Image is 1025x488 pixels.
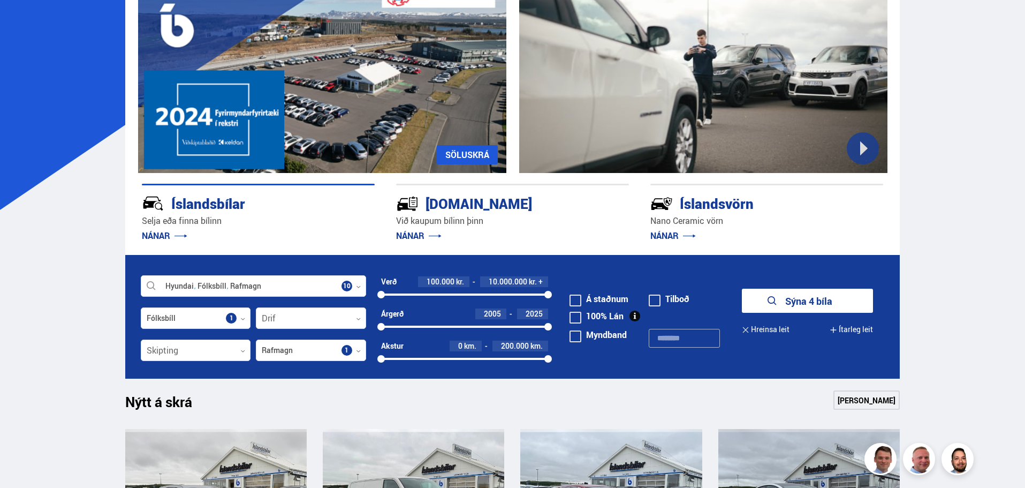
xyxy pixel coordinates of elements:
label: 100% Lán [570,312,624,320]
span: km. [530,342,543,350]
img: JRvxyua_JYH6wB4c.svg [142,192,164,215]
button: Open LiveChat chat widget [9,4,41,36]
p: Nano Ceramic vörn [650,215,883,227]
div: [DOMAIN_NAME] [396,193,591,212]
h1: Nýtt á skrá [125,394,211,416]
span: 200.000 [501,341,529,351]
img: FbJEzSuNWCJXmdc-.webp [866,445,898,477]
div: Akstur [381,342,404,350]
img: nhp88E3Fdnt1Opn2.png [943,445,975,477]
span: km. [464,342,476,350]
img: -Svtn6bYgwAsiwNX.svg [650,192,673,215]
img: siFngHWaQ9KaOqBr.png [905,445,937,477]
span: 10.000.000 [489,276,527,287]
span: + [538,277,543,286]
img: tr5P-W3DuiFaO7aO.svg [396,192,419,215]
a: NÁNAR [396,230,442,242]
p: Við kaupum bílinn þinn [396,215,629,227]
label: Myndband [570,331,627,339]
div: Verð [381,277,397,286]
span: 2005 [484,309,501,319]
span: kr. [529,277,537,286]
span: 2025 [526,309,543,319]
button: Hreinsa leit [742,318,789,342]
a: [PERSON_NAME] [833,391,900,410]
div: Íslandsvörn [650,193,845,212]
span: 0 [458,341,462,351]
div: Íslandsbílar [142,193,337,212]
a: NÁNAR [142,230,187,242]
p: Selja eða finna bílinn [142,215,375,227]
label: Á staðnum [570,295,628,303]
button: Sýna 4 bíla [742,289,873,313]
a: SÖLUSKRÁ [437,145,498,164]
a: NÁNAR [650,230,696,242]
button: Ítarleg leit [830,318,873,342]
span: kr. [456,277,464,286]
span: 100.000 [427,276,454,287]
label: Tilboð [649,295,689,303]
div: Árgerð [381,310,404,318]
